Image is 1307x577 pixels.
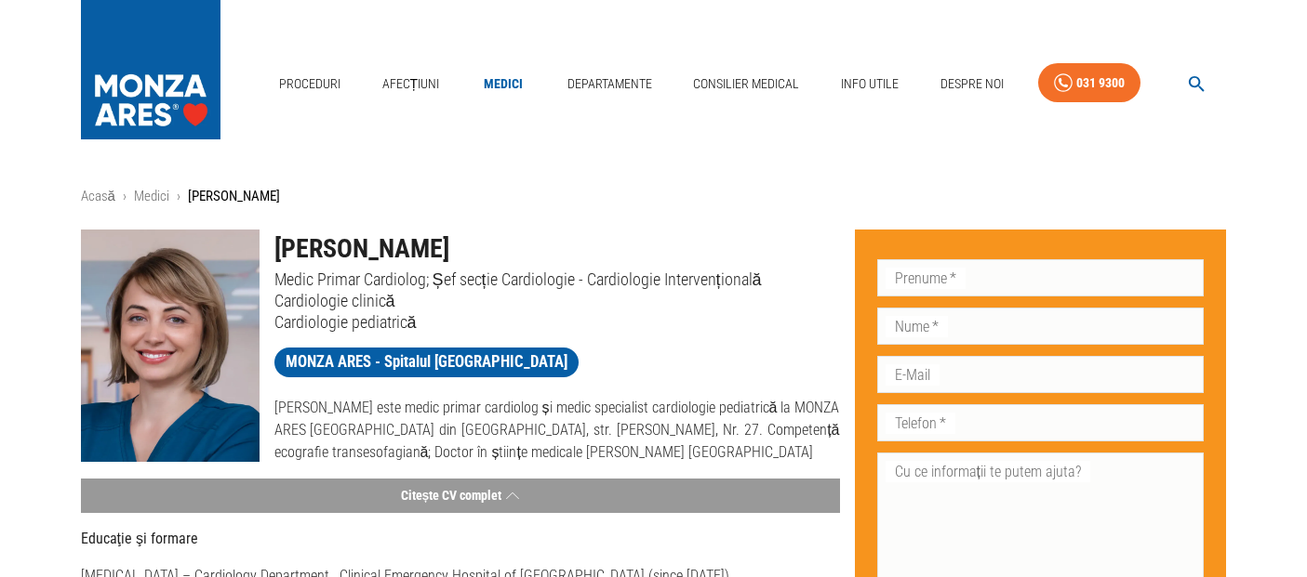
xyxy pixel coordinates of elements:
[834,65,906,103] a: Info Utile
[473,65,533,103] a: Medici
[274,229,840,269] h1: [PERSON_NAME]
[81,479,840,513] button: Citește CV complet
[375,65,447,103] a: Afecțiuni
[560,65,660,103] a: Departamente
[134,188,169,204] a: Medici
[81,188,115,204] a: Acasă
[81,186,1227,207] nav: breadcrumb
[81,530,198,547] strong: Educaţie şi formare
[1038,63,1140,103] a: 031 9300
[274,397,840,464] p: [PERSON_NAME] este medic primar cardiolog și medic specialist cardiologie pediatrică la MONZA ARE...
[1076,72,1125,95] div: 031 9300
[188,186,280,207] p: [PERSON_NAME]
[274,290,840,311] p: Cardiologie clinică
[274,350,579,374] span: MONZA ARES - Spitalul [GEOGRAPHIC_DATA]
[272,65,348,103] a: Proceduri
[177,186,180,207] li: ›
[933,65,1011,103] a: Despre Noi
[123,186,127,207] li: ›
[274,348,579,377] a: MONZA ARES - Spitalul [GEOGRAPHIC_DATA]
[686,65,807,103] a: Consilier Medical
[274,269,840,290] p: Medic Primar Cardiolog; Șef secție Cardiologie - Cardiologie Intervențională
[274,311,840,333] p: Cardiologie pediatrică
[81,229,260,462] img: Dr. Silvia Deaconu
